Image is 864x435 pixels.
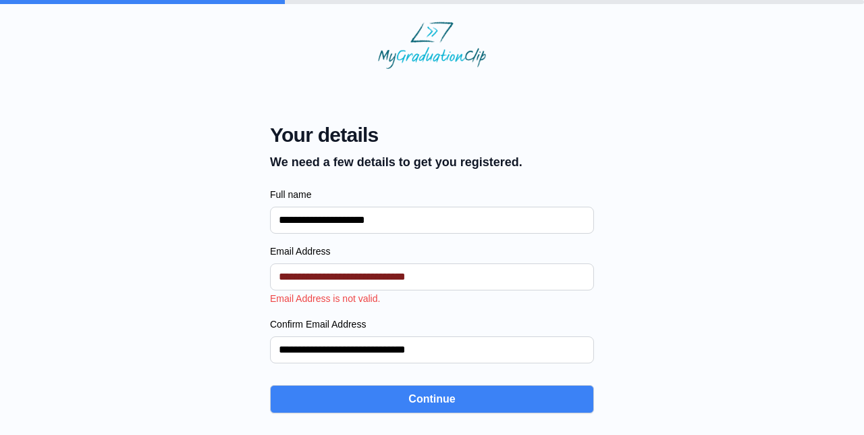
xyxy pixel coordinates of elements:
label: Full name [270,188,594,201]
p: We need a few details to get you registered. [270,153,522,172]
button: Continue [270,385,594,413]
span: Email Address is not valid. [270,293,380,304]
label: Confirm Email Address [270,317,594,331]
label: Email Address [270,245,594,258]
img: MyGraduationClip [378,22,486,69]
span: Your details [270,123,522,147]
